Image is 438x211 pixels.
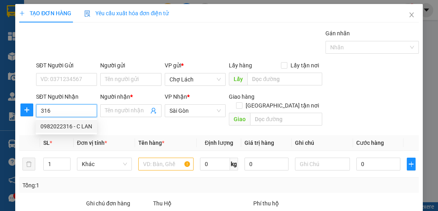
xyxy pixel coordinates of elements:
span: Đơn vị tính [77,140,107,146]
span: Thu Hộ [153,200,172,207]
span: [GEOGRAPHIC_DATA] tận nơi [242,101,322,110]
div: Phí thu hộ [253,199,352,211]
input: VD: Bàn, Ghế [138,158,193,170]
span: Định lượng [205,140,233,146]
div: SĐT Người Gửi [36,61,97,70]
span: Khác [82,158,127,170]
div: Người gửi [100,61,161,70]
span: plus [19,10,25,16]
div: Tổng: 1 [22,181,170,190]
span: Yêu cầu xuất hóa đơn điện tử [84,10,169,16]
input: Dọc đường [247,73,322,85]
span: plus [21,107,33,113]
img: icon [84,10,91,17]
span: SL [43,140,50,146]
span: VP Nhận [165,93,187,100]
span: Tên hàng [138,140,164,146]
button: plus [407,158,416,170]
span: close [408,12,415,18]
span: TẠO ĐƠN HÀNG [19,10,71,16]
input: Dọc đường [250,113,322,126]
div: 0982022316 - C LAN [40,122,92,131]
th: Ghi chú [292,135,353,151]
label: Gán nhãn [325,30,350,37]
span: user-add [150,108,157,114]
input: Ghi Chú [295,158,350,170]
span: kg [230,158,238,170]
span: Sài Gòn [170,105,221,117]
label: Ghi chú đơn hàng [86,200,130,207]
button: Close [400,4,423,26]
div: Người nhận [100,92,161,101]
div: VP gửi [165,61,226,70]
span: Giao [229,113,250,126]
span: Lấy [229,73,247,85]
div: 0982022316 - C LAN [36,120,97,133]
button: delete [22,158,35,170]
span: plus [407,161,415,167]
span: Chợ Lách [170,73,221,85]
input: 0 [244,158,289,170]
span: Lấy hàng [229,62,252,69]
button: plus [20,103,33,116]
span: Cước hàng [356,140,384,146]
span: Giá trị hàng [244,140,274,146]
div: SĐT Người Nhận [36,92,97,101]
span: Lấy tận nơi [287,61,322,70]
span: Giao hàng [229,93,254,100]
